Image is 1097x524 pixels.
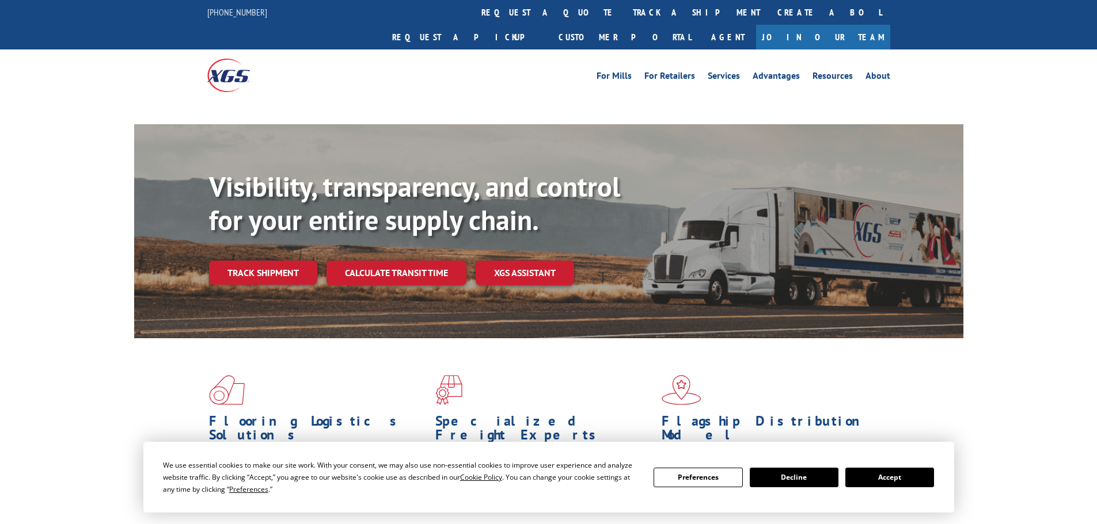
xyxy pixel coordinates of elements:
[662,414,879,447] h1: Flagship Distribution Model
[209,414,427,447] h1: Flooring Logistics Solutions
[435,414,653,447] h1: Specialized Freight Experts
[327,261,466,285] a: Calculate transit time
[644,71,695,84] a: For Retailers
[662,375,701,405] img: xgs-icon-flagship-distribution-model-red
[654,468,742,487] button: Preferences
[209,169,620,238] b: Visibility, transparency, and control for your entire supply chain.
[384,25,550,49] a: Request a pickup
[597,71,632,84] a: For Mills
[756,25,890,49] a: Join Our Team
[708,71,740,84] a: Services
[700,25,756,49] a: Agent
[229,484,268,494] span: Preferences
[845,468,934,487] button: Accept
[163,459,640,495] div: We use essential cookies to make our site work. With your consent, we may also use non-essential ...
[207,6,267,18] a: [PHONE_NUMBER]
[460,472,502,482] span: Cookie Policy
[209,261,317,285] a: Track shipment
[866,71,890,84] a: About
[143,442,954,512] div: Cookie Consent Prompt
[550,25,700,49] a: Customer Portal
[750,468,838,487] button: Decline
[753,71,800,84] a: Advantages
[209,375,245,405] img: xgs-icon-total-supply-chain-intelligence-red
[476,261,574,285] a: XGS ASSISTANT
[435,375,462,405] img: xgs-icon-focused-on-flooring-red
[813,71,853,84] a: Resources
